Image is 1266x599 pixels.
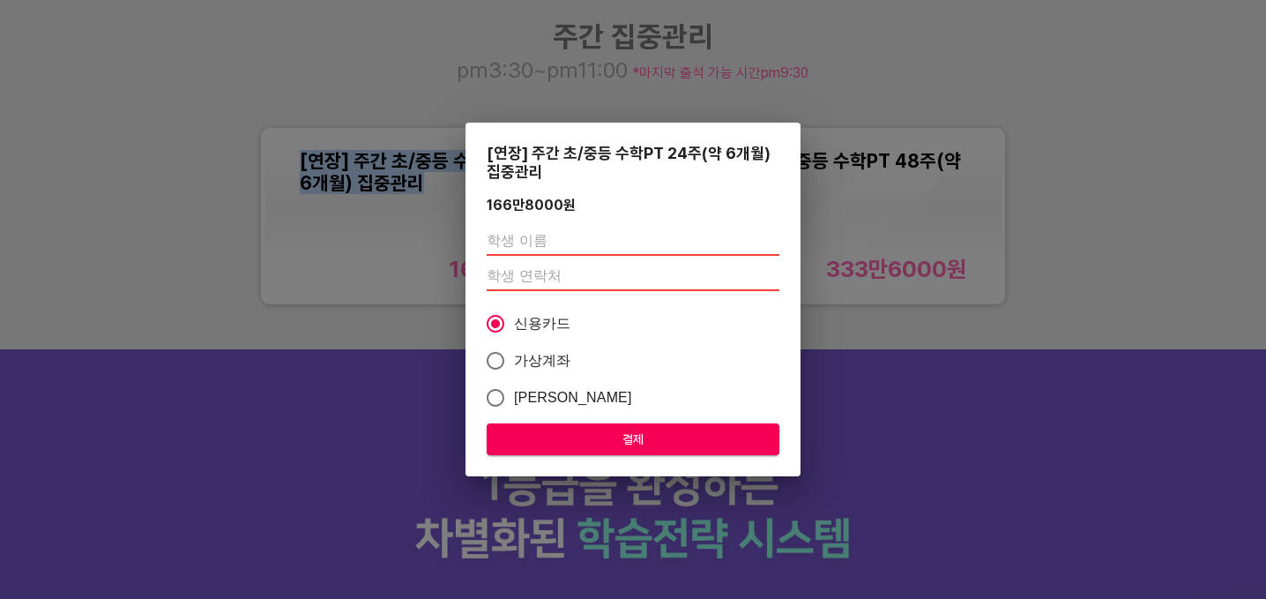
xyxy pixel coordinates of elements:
span: 결제 [501,429,765,451]
span: [PERSON_NAME] [514,387,632,408]
div: [연장] 주간 초/중등 수학PT 24주(약 6개월) 집중관리 [487,144,779,181]
button: 결제 [487,423,779,456]
div: 166만8000 원 [487,197,576,213]
input: 학생 연락처 [487,263,779,291]
input: 학생 이름 [487,228,779,256]
span: 가상계좌 [514,350,571,371]
span: 신용카드 [514,313,571,334]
